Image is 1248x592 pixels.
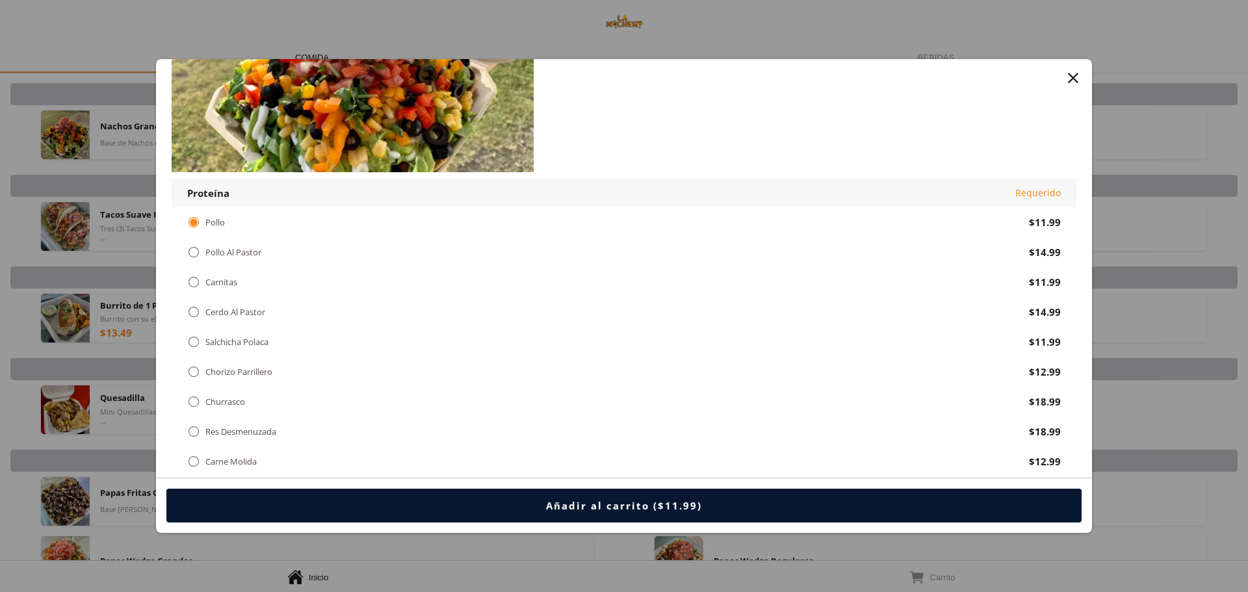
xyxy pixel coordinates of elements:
div: $14.99 [1029,305,1061,318]
div: $11.99 [1029,276,1061,289]
div:  [187,335,200,349]
div: $14.99 [1029,246,1061,259]
div:  [187,245,200,259]
div: Carne Molida [205,456,257,467]
div:  [187,394,200,409]
div: Salchicha Polaca [205,337,268,348]
div: Pollo Al Pastor [205,247,261,258]
button:  [1064,69,1082,87]
div:  [187,305,200,319]
div:  [187,215,200,229]
div:  [187,275,200,289]
div: Res Desmenuzada [205,426,276,437]
div: Requerido [1015,187,1061,199]
div: Proteína [187,187,229,199]
div: $11.99 [1029,335,1061,348]
div:  [187,365,200,379]
div: $12.99 [1029,455,1061,468]
div: Cerdo Al Pastor [205,307,265,318]
div: $12.99 [1029,365,1061,378]
div: Pollo [205,217,225,228]
div: Churrasco [205,396,245,407]
div: $18.99 [1029,425,1061,438]
button: Añadir al carrito ($11.99) [166,489,1082,522]
div: $18.99 [1029,395,1061,408]
div: $11.99 [1029,216,1061,229]
div: Chorizo Parrillero [205,367,272,378]
div:  [187,454,200,469]
div: Carnitas [205,277,237,288]
div:  [187,424,200,439]
div: Añadir al carrito ($11.99) [546,499,702,512]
